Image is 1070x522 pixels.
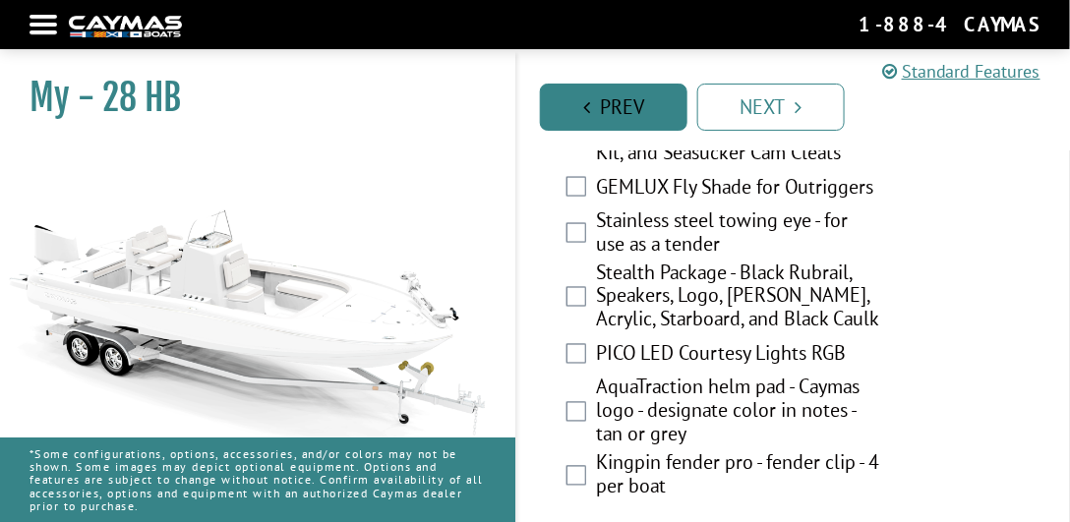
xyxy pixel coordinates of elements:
label: Kingpin fender pro - fender clip - 4 per boat [596,451,880,503]
label: Stainless steel towing eye - for use as a tender [596,208,880,261]
img: white-logo-c9c8dbefe5ff5ceceb0f0178aa75bf4bb51f6bca0971e226c86eb53dfe498488.png [69,16,182,36]
label: AquaTraction helm pad - Caymas logo - designate color in notes - tan or grey [596,376,880,451]
label: PICO LED Courtesy Lights RGB [596,342,880,371]
h1: My - 28 HB [30,76,466,120]
a: Standard Features [882,58,1040,85]
a: Prev [540,84,687,131]
p: *Some configurations, options, accessories, and/or colors may not be shown. Some images may depic... [30,437,486,522]
a: Next [697,84,845,131]
div: 1-888-4CAYMAS [859,12,1040,37]
label: GEMLUX Fly Shade for Outriggers [596,175,880,203]
ul: Pagination [535,81,1070,131]
label: Stealth Package - Black Rubrail, Speakers, Logo, [PERSON_NAME], Acrylic, Starboard, and Black Caulk [596,261,880,336]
